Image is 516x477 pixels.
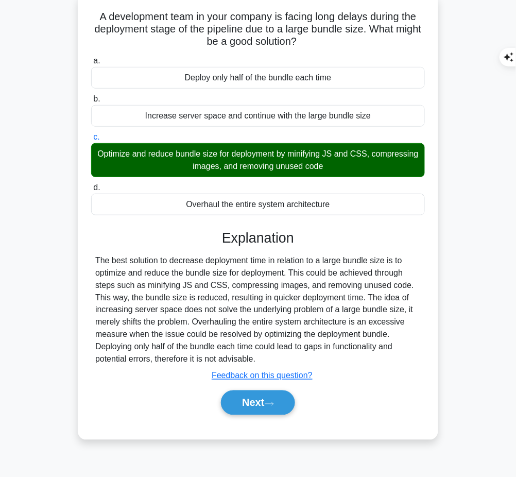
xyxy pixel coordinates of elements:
[91,105,425,127] div: Increase server space and continue with the large bundle size
[93,132,99,141] span: c.
[90,10,426,48] h5: A development team in your company is facing long delays during the deployment stage of the pipel...
[97,230,419,246] h3: Explanation
[91,143,425,177] div: Optimize and reduce bundle size for deployment by minifying JS and CSS, compressing images, and r...
[91,194,425,215] div: Overhaul the entire system architecture
[93,94,100,103] span: b.
[93,56,100,65] span: a.
[221,390,295,415] button: Next
[95,254,421,366] div: The best solution to decrease deployment time in relation to a large bundle size is to optimize a...
[212,371,313,380] a: Feedback on this question?
[93,183,100,192] span: d.
[91,67,425,89] div: Deploy only half of the bundle each time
